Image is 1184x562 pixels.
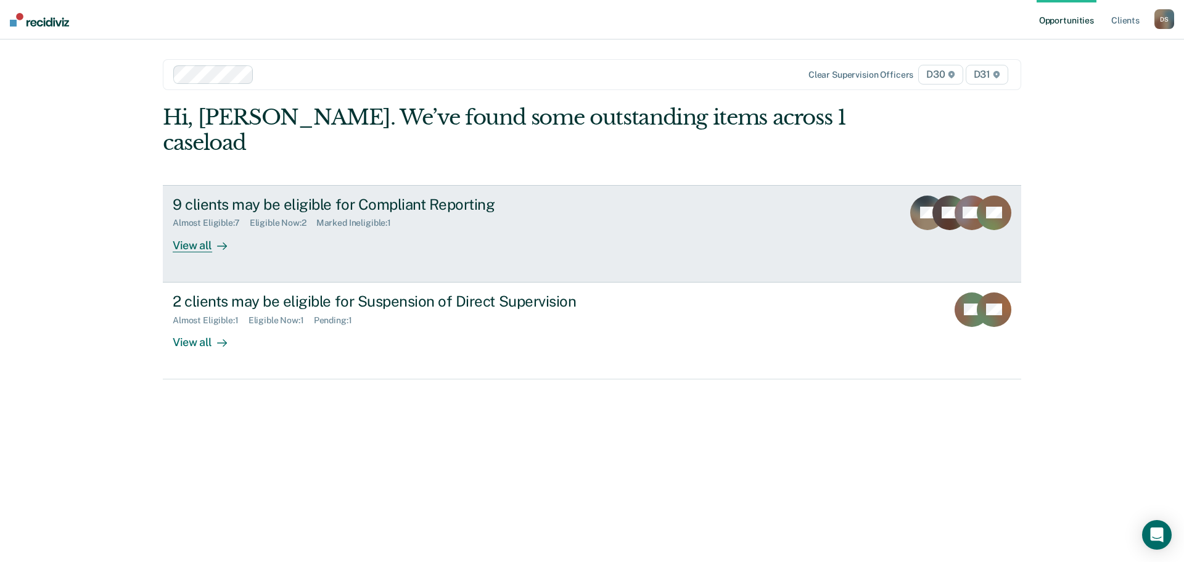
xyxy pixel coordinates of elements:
div: Eligible Now : 1 [249,315,314,326]
div: Open Intercom Messenger [1142,520,1172,550]
button: DS [1154,9,1174,29]
img: Recidiviz [10,13,69,27]
a: 9 clients may be eligible for Compliant ReportingAlmost Eligible:7Eligible Now:2Marked Ineligible... [163,185,1021,283]
a: 2 clients may be eligible for Suspension of Direct SupervisionAlmost Eligible:1Eligible Now:1Pend... [163,283,1021,379]
div: Almost Eligible : 1 [173,315,249,326]
span: D31 [966,65,1008,85]
span: D30 [918,65,963,85]
div: View all [173,325,242,349]
div: D S [1154,9,1174,29]
div: 9 clients may be eligible for Compliant Reporting [173,196,606,213]
div: Eligible Now : 2 [250,218,316,228]
div: Marked Ineligible : 1 [316,218,401,228]
div: Pending : 1 [314,315,362,326]
div: Hi, [PERSON_NAME]. We’ve found some outstanding items across 1 caseload [163,105,850,155]
div: Clear supervision officers [808,70,913,80]
div: 2 clients may be eligible for Suspension of Direct Supervision [173,292,606,310]
div: View all [173,228,242,252]
div: Almost Eligible : 7 [173,218,250,228]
